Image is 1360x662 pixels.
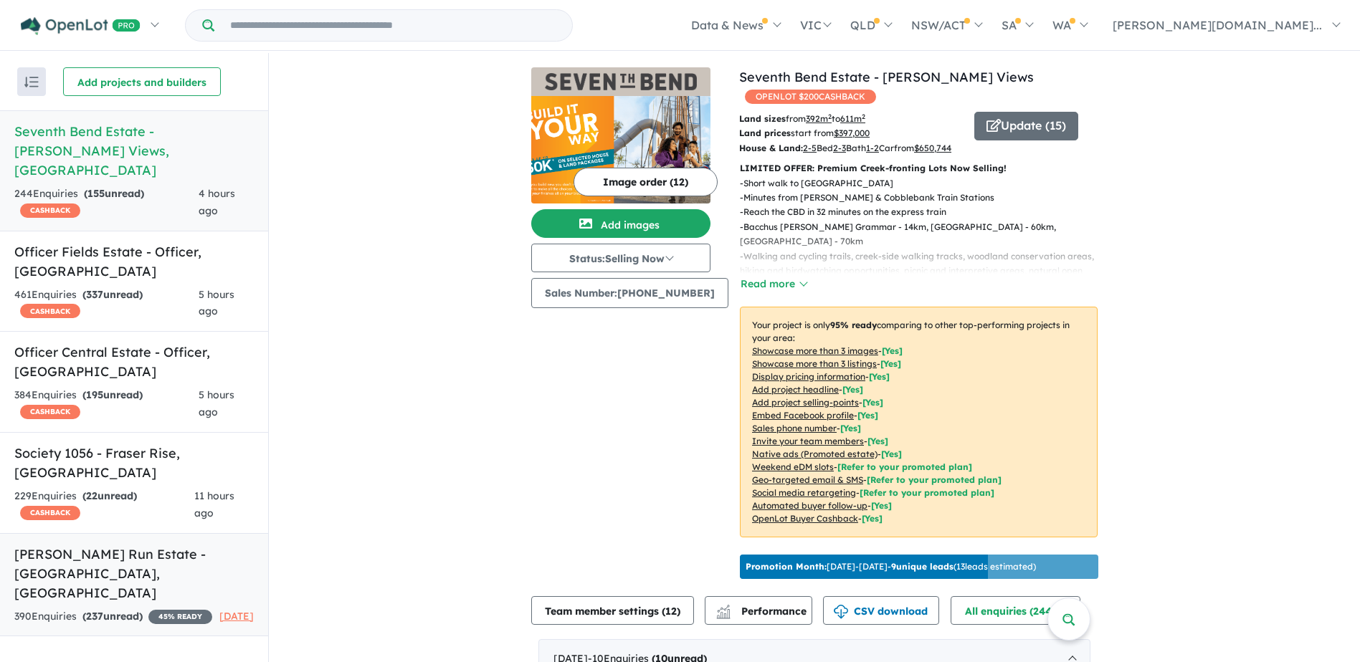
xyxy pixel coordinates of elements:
[857,410,878,421] span: [ Yes ]
[752,436,864,446] u: Invite your team members
[87,187,105,200] span: 155
[862,112,865,120] sup: 2
[82,388,143,401] strong: ( unread)
[752,410,854,421] u: Embed Facebook profile
[82,489,137,502] strong: ( unread)
[828,112,832,120] sup: 2
[866,143,879,153] u: 1-2
[871,500,892,511] span: [Yes]
[740,176,1109,191] p: - Short walk to [GEOGRAPHIC_DATA]
[740,276,807,292] button: Read more
[740,205,1109,219] p: - Reach the CBD in 32 minutes on the express train
[914,143,951,153] u: $ 650,744
[860,487,994,498] span: [Refer to your promoted plan]
[20,405,80,419] span: CASHBACK
[82,610,143,623] strong: ( unread)
[716,609,731,618] img: bar-chart.svg
[880,358,901,369] span: [ Yes ]
[20,506,80,520] span: CASHBACK
[739,143,803,153] b: House & Land:
[20,304,80,318] span: CASHBACK
[739,126,964,140] p: start from
[705,596,812,625] button: Performance
[752,500,867,511] u: Automated buyer follow-up
[14,545,254,603] h5: [PERSON_NAME] Run Estate - [GEOGRAPHIC_DATA] , [GEOGRAPHIC_DATA]
[740,249,1109,293] p: - Walking and cycling trails, creek-side walking tracks, woodland conservation areas, hiking and ...
[14,122,254,180] h5: Seventh Bend Estate - [PERSON_NAME] Views , [GEOGRAPHIC_DATA]
[869,371,890,382] span: [ Yes ]
[194,489,234,519] span: 11 hours ago
[531,244,710,272] button: Status:Selling Now
[740,161,1098,176] p: LIMITED OFFER: Premium Creek-fronting Lots Now Selling!
[739,128,791,138] b: Land prices
[531,209,710,238] button: Add images
[752,513,858,524] u: OpenLot Buyer Cashback
[882,345,903,356] span: [ Yes ]
[974,112,1078,140] button: Update (15)
[86,489,98,502] span: 22
[199,187,235,217] span: 4 hours ago
[21,17,141,35] img: Openlot PRO Logo White
[891,561,954,572] b: 9 unique leads
[739,69,1034,85] a: Seventh Bend Estate - [PERSON_NAME] Views
[752,423,837,433] u: Sales phone number
[20,203,80,218] span: CASHBACK
[832,113,865,124] span: to
[24,77,39,87] img: sort.svg
[830,320,877,330] b: 95 % ready
[14,242,254,281] h5: Officer Fields Estate - Officer , [GEOGRAPHIC_DATA]
[219,610,254,623] span: [DATE]
[63,67,221,96] button: Add projects and builders
[86,610,103,623] span: 237
[881,448,902,459] span: [Yes]
[833,143,846,153] u: 2-3
[86,288,103,301] span: 337
[840,423,861,433] span: [ Yes ]
[834,128,870,138] u: $ 397,000
[14,287,199,321] div: 461 Enquir ies
[199,388,234,418] span: 5 hours ago
[531,278,728,308] button: Sales Number:[PHONE_NUMBER]
[148,610,212,624] span: 45 % READY
[14,186,199,220] div: 244 Enquir ies
[840,113,865,124] u: 611 m
[531,96,710,203] img: Seventh Bend Estate - Weir Views
[842,384,863,395] span: [ Yes ]
[834,605,848,619] img: download icon
[745,90,876,104] span: OPENLOT $ 200 CASHBACK
[86,388,103,401] span: 195
[718,605,807,618] span: Performance
[574,168,718,196] button: Image order (12)
[82,288,143,301] strong: ( unread)
[746,561,827,572] b: Promotion Month:
[84,187,144,200] strong: ( unread)
[867,474,1002,485] span: [Refer to your promoted plan]
[752,345,878,356] u: Showcase more than 3 images
[862,397,883,408] span: [ Yes ]
[837,461,972,472] span: [Refer to your promoted plan]
[199,288,234,318] span: 5 hours ago
[951,596,1080,625] button: All enquiries (244)
[746,560,1036,573] p: [DATE] - [DATE] - ( 13 leads estimated)
[752,487,856,498] u: Social media retargeting
[537,73,705,90] img: Seventh Bend Estate - Weir Views Logo
[862,513,883,524] span: [Yes]
[740,307,1098,537] p: Your project is only comparing to other top-performing projects in your area: - - - - - - - - - -...
[217,10,569,41] input: Try estate name, suburb, builder or developer
[14,443,254,482] h5: Society 1056 - Fraser Rise , [GEOGRAPHIC_DATA]
[752,461,834,472] u: Weekend eDM slots
[531,67,710,203] a: Seventh Bend Estate - Weir Views LogoSeventh Bend Estate - Weir Views
[752,448,878,459] u: Native ads (Promoted estate)
[740,191,1109,205] p: - Minutes from [PERSON_NAME] & Cobblebank Train Stations
[14,387,199,421] div: 384 Enquir ies
[752,371,865,382] u: Display pricing information
[752,397,859,408] u: Add project selling-points
[867,436,888,446] span: [ Yes ]
[14,342,254,381] h5: Officer Central Estate - Officer , [GEOGRAPHIC_DATA]
[752,384,839,395] u: Add project headline
[752,358,877,369] u: Showcase more than 3 listings
[740,220,1109,249] p: - Bacchus [PERSON_NAME] Grammar - 14km, [GEOGRAPHIC_DATA] - 60km, [GEOGRAPHIC_DATA] - 70km
[14,608,212,625] div: 390 Enquir ies
[717,605,730,613] img: line-chart.svg
[531,596,694,625] button: Team member settings (12)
